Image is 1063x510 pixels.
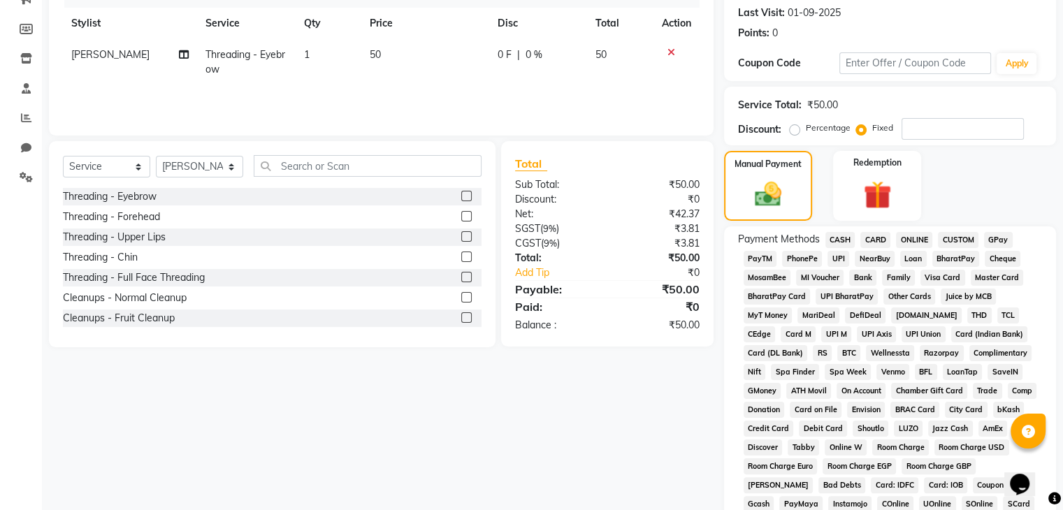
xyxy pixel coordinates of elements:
[607,236,710,251] div: ₹3.81
[738,56,839,71] div: Coupon Code
[544,238,557,249] span: 9%
[988,364,1022,380] span: SaveIN
[891,383,967,399] span: Chamber Gift Card
[853,156,902,169] label: Redemption
[973,383,1002,399] span: Trade
[928,421,973,437] span: Jazz Cash
[984,232,1013,248] span: GPay
[807,98,838,112] div: ₹50.00
[902,326,946,342] span: UPI Union
[857,326,896,342] span: UPI Axis
[744,345,808,361] span: Card (DL Bank)
[876,364,909,380] span: Venmo
[197,8,296,39] th: Service
[969,345,1032,361] span: Complimentary
[920,345,964,361] span: Razorpay
[746,179,790,210] img: _cash.svg
[890,402,939,418] span: BRAC Card
[872,439,929,456] span: Room Charge
[790,402,841,418] span: Card on File
[993,402,1025,418] span: bKash
[934,439,1009,456] span: Room Charge USD
[63,270,205,285] div: Threading - Full Face Threading
[607,281,710,298] div: ₹50.00
[738,122,781,137] div: Discount:
[738,232,820,247] span: Payment Methods
[744,402,785,418] span: Donation
[744,270,791,286] span: MosamBee
[63,8,197,39] th: Stylist
[813,345,832,361] span: RS
[744,383,781,399] span: GMoney
[63,291,187,305] div: Cleanups - Normal Cleanup
[607,207,710,221] div: ₹42.37
[1004,454,1049,496] iframe: chat widget
[847,402,885,418] span: Envision
[894,421,923,437] span: LUZO
[738,26,769,41] div: Points:
[744,477,813,493] span: [PERSON_NAME]
[205,48,285,75] span: Threading - Eyebrow
[806,122,851,134] label: Percentage
[860,232,890,248] span: CARD
[304,48,310,61] span: 1
[896,232,932,248] span: ONLINE
[900,251,927,267] span: Loan
[505,177,607,192] div: Sub Total:
[825,364,871,380] span: Spa Week
[997,53,1036,74] button: Apply
[744,307,793,323] span: MyT Money
[837,345,860,361] span: BTC
[821,326,851,342] span: UPI M
[744,364,766,380] span: Nift
[816,289,878,305] span: UPI BharatPay
[744,251,777,267] span: PayTM
[871,477,918,493] span: Card: IDFC
[543,223,556,234] span: 9%
[941,289,996,305] span: Juice by MCB
[517,48,520,62] span: |
[849,270,876,286] span: Bank
[902,458,976,474] span: Room Charge GBP
[882,270,915,286] span: Family
[738,98,802,112] div: Service Total:
[296,8,361,39] th: Qty
[997,307,1020,323] span: TCL
[938,232,978,248] span: CUSTOM
[607,318,710,333] div: ₹50.00
[788,439,819,456] span: Tabby
[855,177,900,212] img: _gift.svg
[526,48,542,62] span: 0 %
[515,156,547,171] span: Total
[607,251,710,265] div: ₹50.00
[744,421,794,437] span: Credit Card
[505,236,607,251] div: ( )
[607,192,710,207] div: ₹0
[498,48,512,62] span: 0 F
[872,122,893,134] label: Fixed
[786,383,831,399] span: ATH Movil
[788,6,841,20] div: 01-09-2025
[818,477,865,493] span: Bad Debts
[945,402,988,418] span: City Card
[825,439,867,456] span: Online W
[985,251,1020,267] span: Cheque
[744,439,783,456] span: Discover
[967,307,992,323] span: THD
[1008,383,1037,399] span: Comp
[932,251,980,267] span: BharatPay
[505,265,624,280] a: Add Tip
[607,221,710,236] div: ₹3.81
[971,270,1024,286] span: Master Card
[845,307,885,323] span: DefiDeal
[515,237,541,249] span: CGST
[607,298,710,315] div: ₹0
[63,189,157,204] div: Threading - Eyebrow
[505,192,607,207] div: Discount:
[883,289,935,305] span: Other Cards
[920,270,965,286] span: Visa Card
[866,345,914,361] span: Wellnessta
[505,298,607,315] div: Paid:
[973,477,1008,493] span: Coupon
[799,421,847,437] span: Debit Card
